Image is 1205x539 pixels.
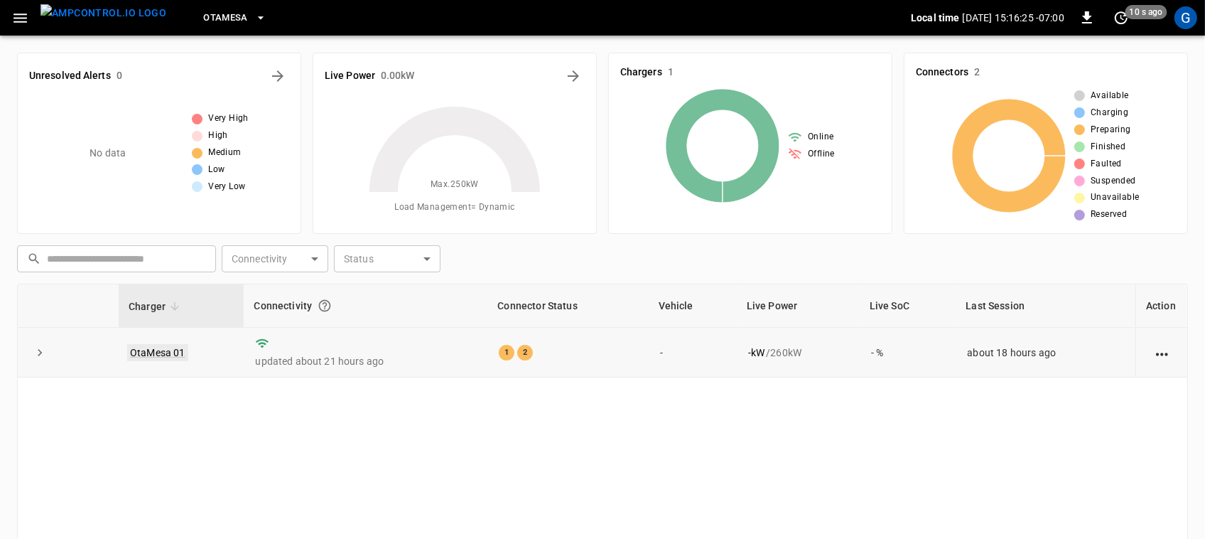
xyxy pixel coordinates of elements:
span: Preparing [1091,123,1131,137]
div: / 260 kW [748,346,848,360]
td: about 18 hours ago [956,328,1135,378]
button: Energy Overview [562,65,585,87]
button: set refresh interval [1110,6,1133,29]
p: No data [90,146,126,161]
button: All Alerts [266,65,289,87]
span: Finished [1091,140,1125,154]
th: Connector Status [487,284,648,328]
span: Medium [208,146,241,160]
span: Low [208,163,225,177]
th: Live SoC [860,284,956,328]
h6: Chargers [620,65,662,80]
td: - % [860,328,956,378]
span: OtaMesa [203,10,248,26]
span: Reserved [1091,208,1127,222]
span: Charger [129,298,184,315]
th: Action [1135,284,1187,328]
h6: Connectors [916,65,968,80]
div: 2 [517,345,533,361]
h6: 0.00 kW [381,68,415,84]
h6: 0 [117,68,122,84]
h6: Live Power [325,68,375,84]
td: - [649,328,737,378]
span: Load Management = Dynamic [394,201,515,215]
span: Very Low [208,180,245,194]
p: Local time [911,11,960,25]
p: updated about 21 hours ago [255,354,476,368]
span: Faulted [1091,157,1122,171]
div: Connectivity [254,293,477,319]
button: OtaMesa [198,4,272,32]
h6: 1 [668,65,674,80]
h6: 2 [974,65,980,80]
button: expand row [29,342,50,363]
p: [DATE] 15:16:25 -07:00 [963,11,1064,25]
span: Available [1091,89,1129,103]
div: 1 [499,345,514,361]
span: Online [808,130,833,144]
span: Max. 250 kW [431,178,479,192]
span: Unavailable [1091,191,1139,205]
span: Very High [208,112,249,126]
span: High [208,129,228,143]
div: profile-icon [1174,6,1197,29]
span: Charging [1091,106,1128,120]
span: Suspended [1091,174,1136,188]
img: ampcontrol.io logo [40,4,166,22]
button: Connection between the charger and our software. [312,293,337,319]
div: action cell options [1153,346,1171,360]
th: Vehicle [649,284,737,328]
p: - kW [748,346,764,360]
span: Offline [808,147,835,161]
a: OtaMesa 01 [127,344,188,361]
th: Live Power [737,284,860,328]
h6: Unresolved Alerts [29,68,111,84]
span: 10 s ago [1125,5,1167,19]
th: Last Session [956,284,1135,328]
